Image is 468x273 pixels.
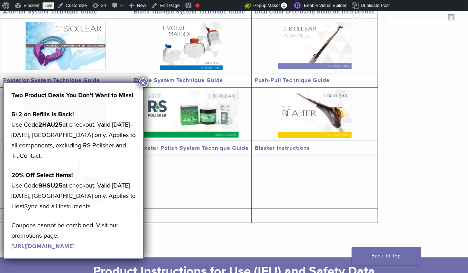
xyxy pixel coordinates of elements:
[134,77,223,84] a: Evolve System Technique Guide
[409,15,446,20] span: [PERSON_NAME]
[11,110,74,118] strong: 5+2 on Refills is Back!
[206,2,245,10] img: Views over 48 hours. Click for more Jetpack Stats.
[43,2,54,9] a: Live
[195,3,200,8] div: Focus keyphrase not set
[11,109,136,161] p: Use Code at checkout. Valid [DATE]–[DATE], [GEOGRAPHIC_DATA] only. Applies to all components, exc...
[11,91,134,99] strong: Two Product Deals You Don’t Want to Miss!
[38,121,63,128] strong: 2HAU25
[11,220,136,251] p: Coupons cannot be combined. Visit our promotions page:
[134,145,249,152] a: Rockstar Polish System Technique Guide
[11,170,136,211] p: Use Code at checkout. Valid [DATE]–[DATE], [GEOGRAPHIC_DATA] only. Applies to HeatSync and all in...
[255,77,330,84] a: Push-Pull Technique Guide
[11,243,75,250] a: [URL][DOMAIN_NAME]
[134,8,245,15] a: Black Triangle System Technique Guide
[38,182,63,189] strong: 9HSU25
[352,247,421,265] a: Back To Top
[3,145,128,152] a: Adjustable Push-Pull Technique Video Guide
[255,8,375,15] a: Dual Color Disclosing Solution Instructions
[347,12,377,23] a: Clear Cache
[281,2,287,9] span: 1
[3,8,97,15] a: Anterior System Technique Guide
[255,145,310,152] a: Blaster Instructions
[3,77,100,84] a: Posterior System Technique Guide
[392,12,457,23] a: Howdy,
[11,171,73,179] strong: 20% Off Select Items!
[3,212,65,219] a: HeatSync Instructions
[139,78,148,87] button: Close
